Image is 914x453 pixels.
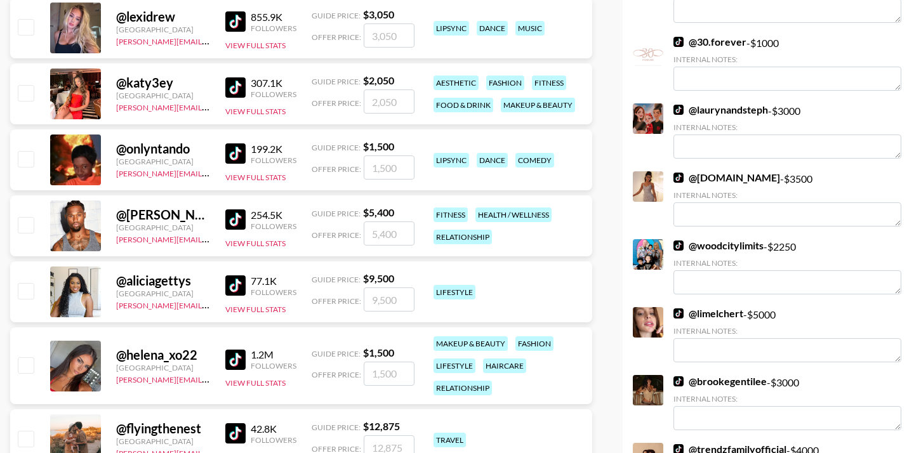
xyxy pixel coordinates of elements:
div: @ katy3ey [116,75,210,91]
a: @brookegentilee [673,375,767,388]
div: 42.8K [251,423,296,435]
strong: $ 12,875 [363,420,400,432]
a: [PERSON_NAME][EMAIL_ADDRESS][DOMAIN_NAME] [116,34,304,46]
img: TikTok [225,423,246,443]
div: Followers [251,361,296,371]
div: lifestyle [434,358,475,373]
div: lipsync [434,21,469,36]
div: 254.5K [251,209,296,221]
div: @ [PERSON_NAME].[PERSON_NAME] [116,207,210,223]
div: Internal Notes: [673,190,901,200]
input: 2,050 [364,89,414,114]
a: [PERSON_NAME][EMAIL_ADDRESS][DOMAIN_NAME] [116,372,304,384]
span: Guide Price: [312,275,361,284]
div: relationship [434,381,492,395]
div: fitness [532,75,566,90]
div: 77.1K [251,275,296,287]
div: Followers [251,23,296,33]
div: - $ 3000 [673,103,901,159]
span: Guide Price: [312,423,361,432]
strong: $ 5,400 [363,206,394,218]
div: @ aliciagettys [116,273,210,289]
div: music [515,21,545,36]
img: TikTok [225,77,246,98]
div: Followers [251,89,296,99]
span: Guide Price: [312,143,361,152]
div: - $ 5000 [673,307,901,362]
div: [GEOGRAPHIC_DATA] [116,91,210,100]
button: View Full Stats [225,107,286,116]
span: Offer Price: [312,98,361,108]
div: health / wellness [475,207,552,222]
img: TikTok [673,308,684,318]
img: TikTok [225,275,246,296]
div: Followers [251,435,296,445]
div: relationship [434,230,492,244]
div: makeup & beauty [501,98,575,112]
div: 1.2M [251,348,296,361]
button: View Full Stats [225,378,286,388]
span: Guide Price: [312,349,361,358]
div: Internal Notes: [673,258,901,268]
div: Followers [251,287,296,297]
a: [PERSON_NAME][EMAIL_ADDRESS][DOMAIN_NAME] [116,232,304,244]
span: Offer Price: [312,164,361,174]
button: View Full Stats [225,173,286,182]
strong: $ 1,500 [363,140,394,152]
div: lifestyle [434,285,475,299]
div: dance [477,153,508,167]
div: [GEOGRAPHIC_DATA] [116,25,210,34]
a: [PERSON_NAME][EMAIL_ADDRESS][DOMAIN_NAME] [116,298,304,310]
span: Guide Price: [312,11,361,20]
span: Offer Price: [312,370,361,379]
a: @limelchert [673,307,743,320]
div: @ lexidrew [116,9,210,25]
a: [PERSON_NAME][EMAIL_ADDRESS][DOMAIN_NAME] [116,100,304,112]
img: TikTok [673,105,684,115]
div: 199.2K [251,143,296,155]
div: [GEOGRAPHIC_DATA] [116,223,210,232]
div: dance [477,21,508,36]
div: travel [434,433,466,447]
div: Internal Notes: [673,122,901,132]
div: - $ 3500 [673,171,901,226]
div: @ flyingthenest [116,421,210,437]
a: @woodcitylimits [673,239,764,252]
div: haircare [483,358,526,373]
a: @30.forever [673,36,746,48]
span: Guide Price: [312,209,361,218]
div: makeup & beauty [434,336,508,351]
img: TikTok [673,240,684,251]
div: 855.9K [251,11,296,23]
div: @ helena_xo22 [116,347,210,363]
img: TikTok [673,173,684,183]
div: Internal Notes: [673,326,901,336]
span: Guide Price: [312,77,361,86]
div: comedy [515,153,554,167]
input: 3,050 [364,23,414,48]
button: View Full Stats [225,41,286,50]
input: 1,500 [364,155,414,180]
div: Followers [251,155,296,165]
button: View Full Stats [225,305,286,314]
div: [GEOGRAPHIC_DATA] [116,289,210,298]
a: [PERSON_NAME][EMAIL_ADDRESS][DOMAIN_NAME] [116,166,304,178]
div: fitness [434,207,468,222]
div: @ onlyntando [116,141,210,157]
img: TikTok [225,209,246,230]
input: 1,500 [364,362,414,386]
span: Offer Price: [312,296,361,306]
input: 5,400 [364,221,414,246]
img: TikTok [225,11,246,32]
img: TikTok [673,376,684,386]
div: Internal Notes: [673,55,901,64]
div: Followers [251,221,296,231]
strong: $ 2,050 [363,74,394,86]
div: lipsync [434,153,469,167]
div: [GEOGRAPHIC_DATA] [116,363,210,372]
button: View Full Stats [225,239,286,248]
div: [GEOGRAPHIC_DATA] [116,157,210,166]
a: @laurynandsteph [673,103,768,116]
img: TikTok [225,350,246,370]
strong: $ 3,050 [363,8,394,20]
